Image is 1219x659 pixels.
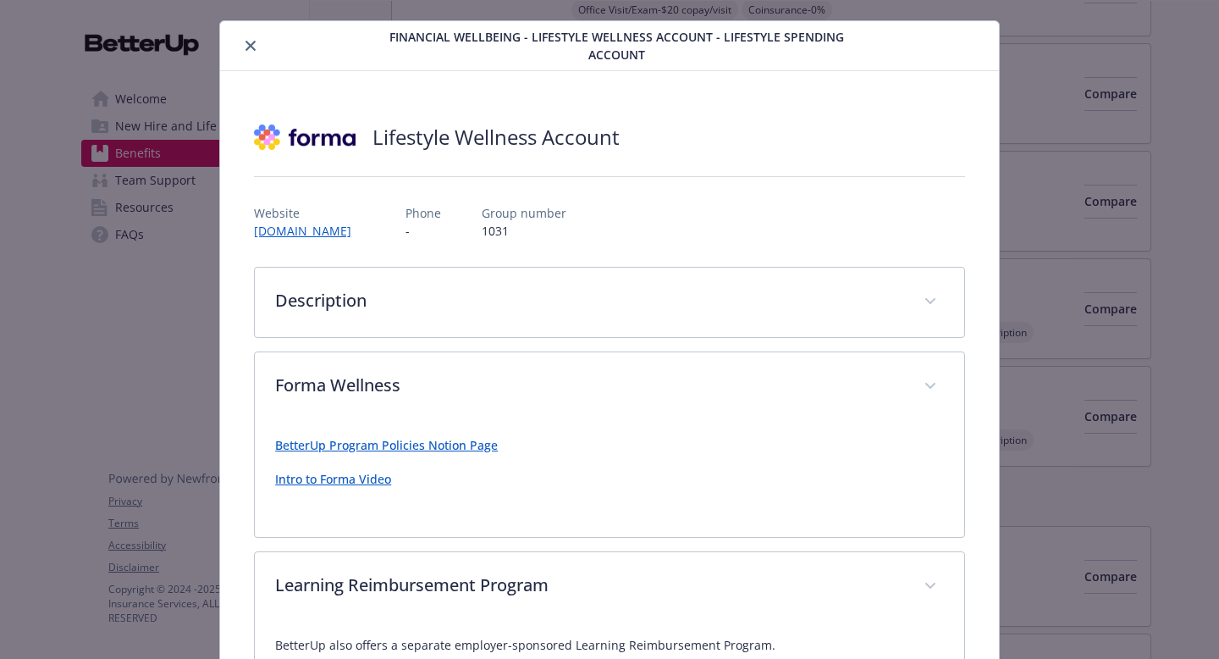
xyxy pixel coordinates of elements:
p: Learning Reimbursement Program [275,573,903,598]
button: close [240,36,261,56]
p: Phone [405,204,441,222]
div: Forma Wellness [255,422,964,537]
p: Description [275,288,903,313]
p: BetterUp also offers a separate employer-sponsored Learning Reimbursement Program. [275,635,944,656]
div: Description [255,268,964,337]
a: Intro to Forma Video [275,471,391,487]
a: BetterUp Program Policies Notion Page [275,437,498,453]
div: Learning Reimbursement Program [255,552,964,622]
p: 1031 [482,222,566,240]
p: - [405,222,441,240]
div: Forma Wellness [255,352,964,422]
p: Group number [482,204,566,222]
img: Forma, Inc. [254,112,356,163]
span: Financial Wellbeing - Lifestyle Wellness Account - Lifestyle Spending Account [387,28,846,64]
a: [DOMAIN_NAME] [254,223,365,239]
h2: Lifestyle Wellness Account [372,123,620,152]
p: Forma Wellness [275,373,903,398]
p: Website [254,204,365,222]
